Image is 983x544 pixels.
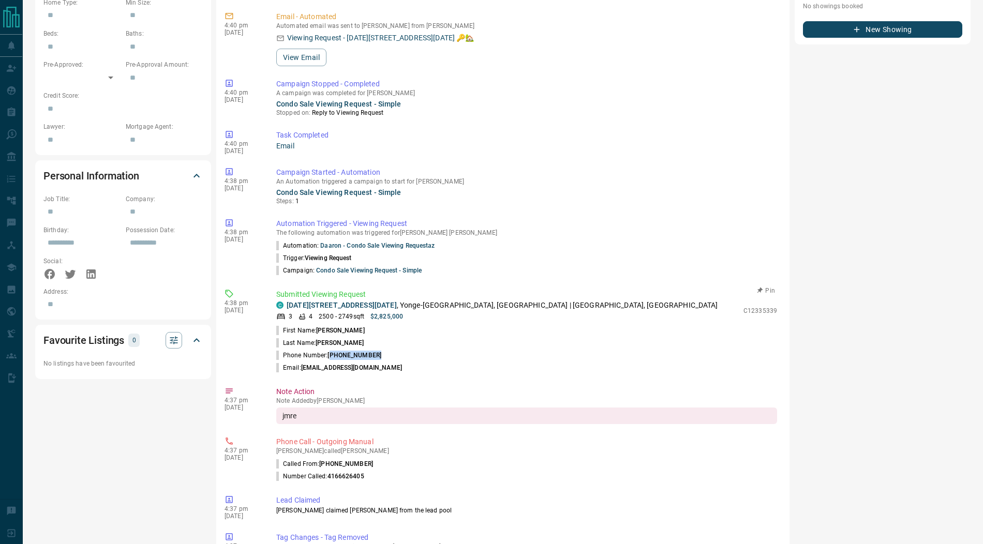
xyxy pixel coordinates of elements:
p: Viewing Request - [DATE][STREET_ADDRESS][DATE] 🔑🏡 [287,33,474,43]
p: 4:40 pm [225,140,261,147]
a: [DATE][STREET_ADDRESS][DATE] [287,301,397,309]
p: [PERSON_NAME] called [PERSON_NAME] [276,447,777,455]
p: Phone Call - Outgoing Manual [276,436,777,447]
p: Credit Score: [43,91,203,100]
p: Note Added by [PERSON_NAME] [276,397,777,404]
p: 0 [131,335,137,346]
p: 3 [289,312,292,321]
span: 4166626405 [327,473,364,480]
p: Mortgage Agent: [126,122,203,131]
p: 4 [309,312,312,321]
p: Email: [276,363,402,372]
p: 4:38 pm [225,229,261,236]
p: Job Title: [43,194,121,204]
p: 4:40 pm [225,89,261,96]
p: Possession Date: [126,225,203,235]
p: 4:38 pm [225,177,261,185]
p: Email - Automated [276,11,777,22]
p: Email [276,141,777,152]
p: Lawyer: [43,122,121,131]
p: 2500 - 2749 sqft [319,312,364,321]
a: Condo Sale Viewing Request - Simple [316,267,422,274]
span: [PHONE_NUMBER] [327,352,381,359]
p: Baths: [126,29,203,38]
span: Viewing Request [305,254,352,262]
button: Pin [751,286,781,295]
p: Address: [43,287,203,296]
p: [DATE] [225,236,261,243]
h2: Favourite Listings [43,332,124,349]
p: 4:38 pm [225,299,261,307]
p: [DATE] [225,185,261,192]
p: Campaign Stopped - Completed [276,79,777,89]
p: Lead Claimed [276,495,777,506]
p: , Yonge-[GEOGRAPHIC_DATA], [GEOGRAPHIC_DATA] | [GEOGRAPHIC_DATA], [GEOGRAPHIC_DATA] [287,300,718,311]
p: No listings have been favourited [43,359,203,368]
p: C12335339 [743,306,777,315]
span: [EMAIL_ADDRESS][DOMAIN_NAME] [301,364,402,371]
div: jmre [276,407,777,424]
p: [DATE] [225,404,261,411]
p: Stopped on: [276,108,777,117]
p: Automation Triggered - Viewing Request [276,218,777,229]
span: [PHONE_NUMBER] [319,460,373,467]
p: First Name: [276,326,365,335]
button: New Showing [803,21,962,38]
p: Beds: [43,29,121,38]
p: Automated email was sent to [PERSON_NAME] from [PERSON_NAME] [276,22,777,29]
p: No showings booked [803,2,962,11]
span: [PERSON_NAME] [316,339,364,346]
p: Number Called: [276,472,364,481]
a: Condo Sale Viewing Request - Simple [276,100,401,108]
p: $2,825,000 [370,312,403,321]
p: Company: [126,194,203,204]
div: Favourite Listings0 [43,328,203,353]
p: Automation: [276,241,435,250]
p: [DATE] [225,454,261,461]
p: Submitted Viewing Request [276,289,777,300]
p: An Automation triggered a campaign to start for [PERSON_NAME] [276,178,777,185]
p: Pre-Approved: [43,60,121,69]
p: Campaign Started - Automation [276,167,777,178]
p: Phone Number: [276,351,381,360]
p: [DATE] [225,29,261,36]
p: 4:37 pm [225,447,261,454]
span: Reply to Viewing Request [312,109,383,116]
p: [DATE] [225,307,261,314]
p: Last Name: [276,338,364,347]
p: Trigger: [276,253,352,263]
p: Campaign: [276,266,422,275]
a: Condo Sale Viewing Request - Simple [276,188,401,197]
p: Birthday: [43,225,121,235]
p: Steps: [276,197,777,206]
p: The following automation was triggered for [PERSON_NAME] [PERSON_NAME] [276,229,777,236]
p: 4:37 pm [225,397,261,404]
h2: Personal Information [43,168,139,184]
p: Social: [43,256,121,266]
p: Called From: [276,459,373,469]
p: Note Action [276,386,777,397]
div: condos.ca [276,301,284,309]
button: View Email [276,49,326,66]
p: Task Completed [276,130,777,141]
p: [DATE] [225,512,261,520]
span: [PERSON_NAME] [316,327,364,334]
p: [PERSON_NAME] claimed [PERSON_NAME] from the lead pool [276,506,777,515]
p: 4:40 pm [225,22,261,29]
p: [DATE] [225,147,261,155]
span: 1 [295,198,299,205]
p: Tag Changes - Tag Removed [276,532,777,543]
a: Daaron - Condo Sale Viewing Requestaz [320,242,435,249]
p: 4:37 pm [225,505,261,512]
p: [DATE] [225,96,261,103]
p: A campaign was completed for [PERSON_NAME] [276,89,777,97]
p: Pre-Approval Amount: [126,60,203,69]
div: Personal Information [43,163,203,188]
